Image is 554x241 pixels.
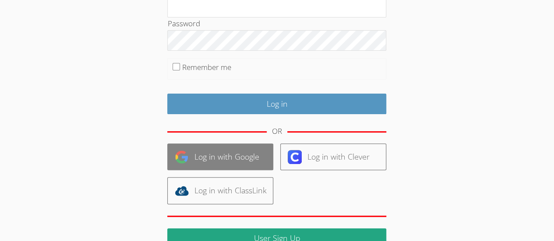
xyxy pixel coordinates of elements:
img: google-logo-50288ca7cdecda66e5e0955fdab243c47b7ad437acaf1139b6f446037453330a.svg [175,150,189,164]
a: Log in with Google [167,143,273,170]
img: clever-logo-6eab21bc6e7a338710f1a6ff85c0baf02591cd810cc4098c63d3a4b26e2feb20.svg [288,150,302,164]
label: Password [167,18,200,28]
input: Log in [167,94,386,114]
a: Log in with ClassLink [167,177,273,204]
label: Remember me [182,62,231,72]
img: classlink-logo-d6bb404cc1216ec64c9a2012d9dc4662098be43eaf13dc465df04b49fa7ab582.svg [175,184,189,198]
div: OR [272,125,282,138]
a: Log in with Clever [280,143,386,170]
